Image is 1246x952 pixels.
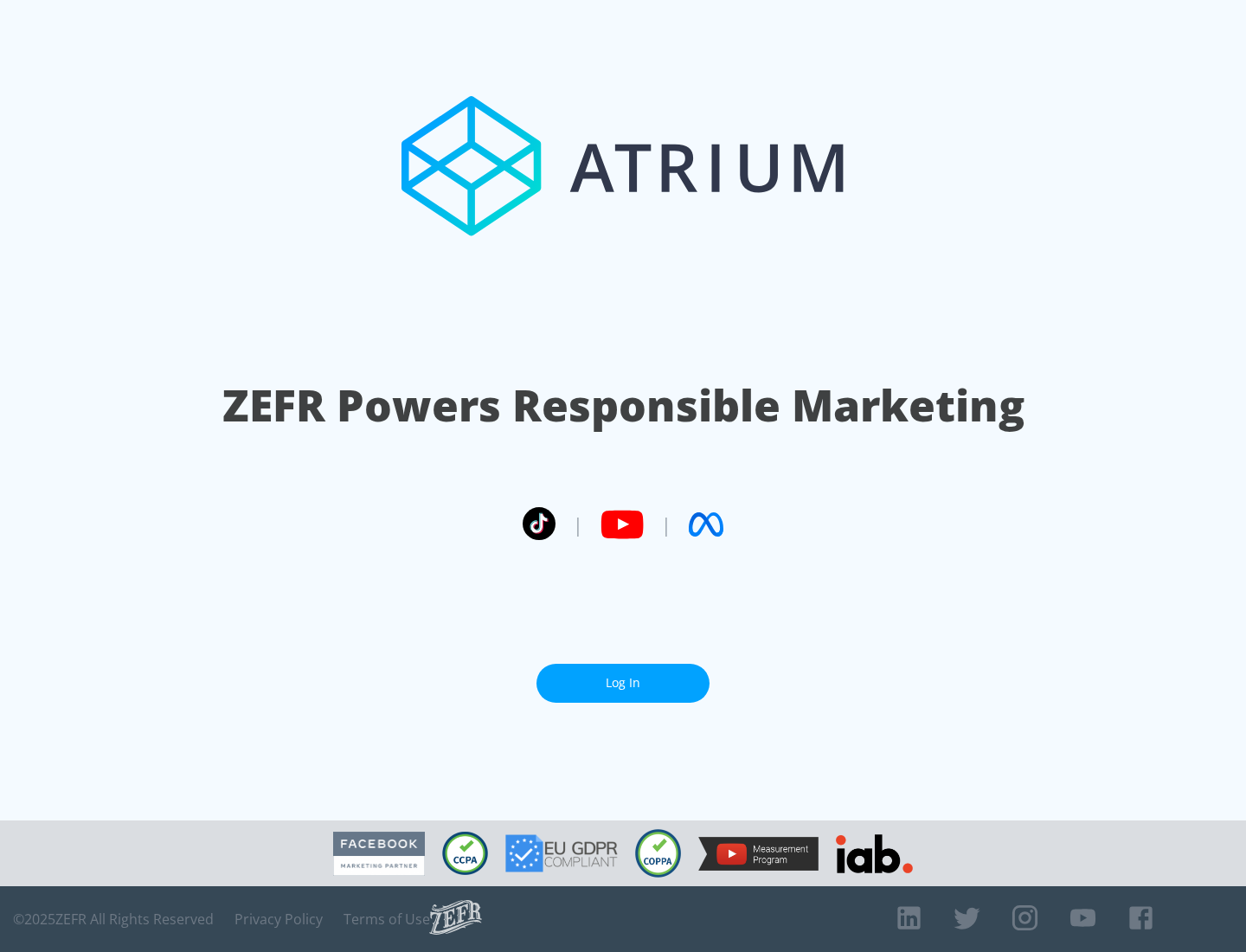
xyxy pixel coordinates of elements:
a: Log In [536,664,710,703]
img: CCPA Compliant [442,832,488,875]
img: Facebook Marketing Partner [333,832,425,876]
img: YouTube Measurement Program [698,837,819,871]
a: Privacy Policy [234,910,323,928]
img: GDPR Compliant [505,834,618,872]
span: © 2025 ZEFR All Rights Reserved [13,910,214,928]
span: | [661,511,671,537]
h1: ZEFR Powers Responsible Marketing [222,376,1024,435]
a: Terms of Use [344,910,430,928]
span: | [573,511,583,537]
img: COPPA Compliant [635,829,681,878]
img: IAB [836,834,913,873]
